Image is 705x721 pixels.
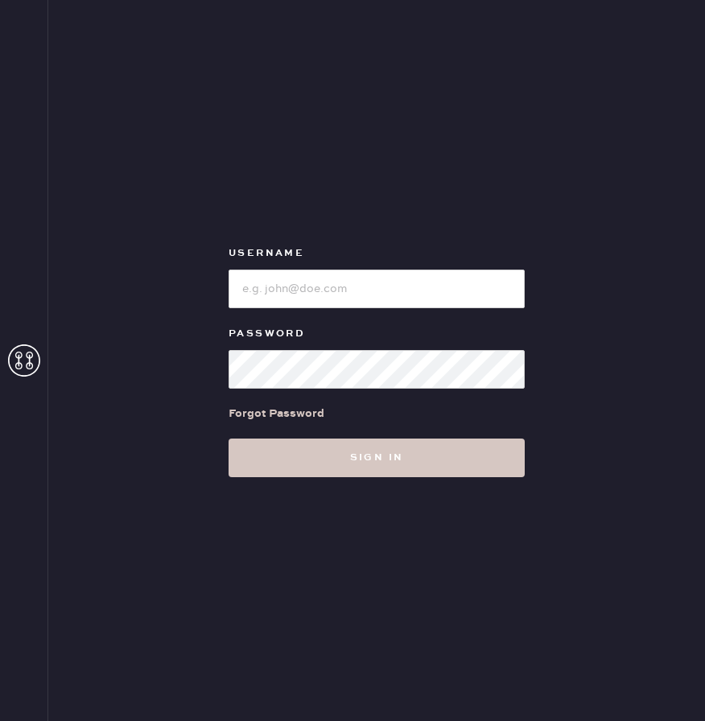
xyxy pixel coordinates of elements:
button: Sign in [229,439,525,477]
a: Forgot Password [229,389,324,439]
label: Password [229,324,525,344]
label: Username [229,244,525,263]
div: Forgot Password [229,405,324,422]
input: e.g. john@doe.com [229,270,525,308]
